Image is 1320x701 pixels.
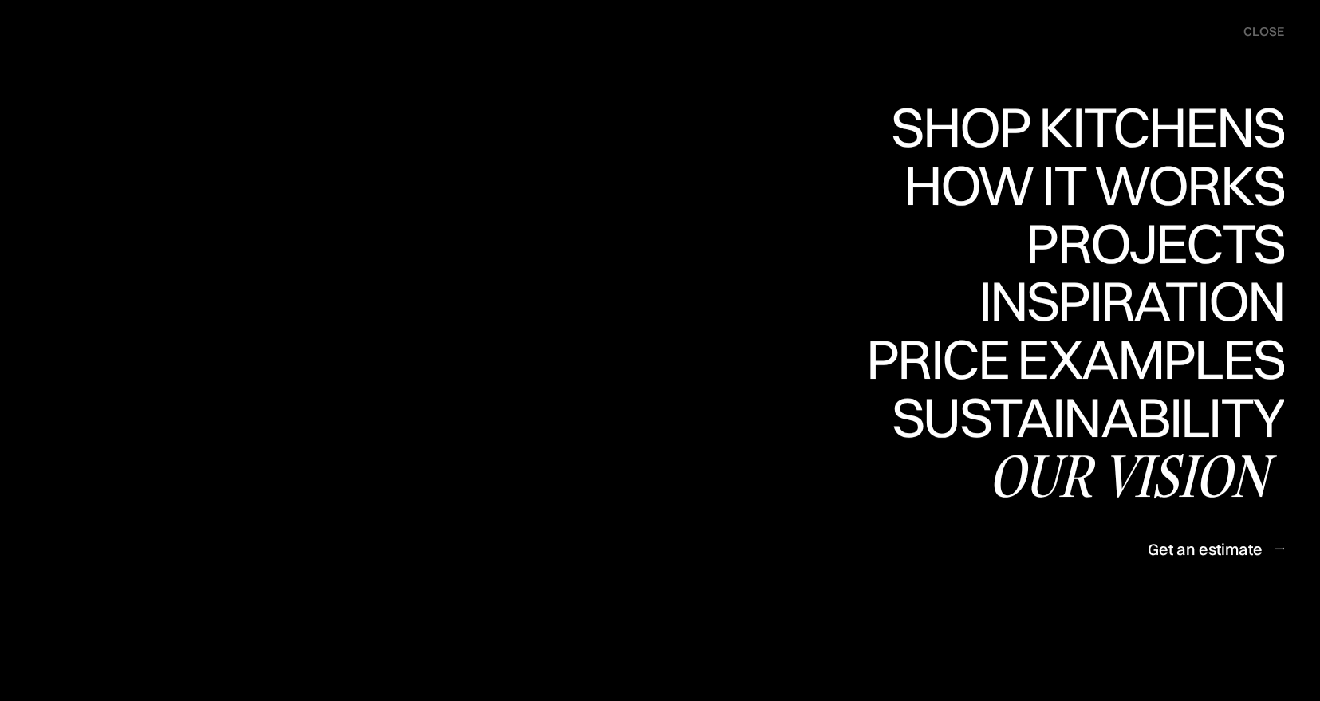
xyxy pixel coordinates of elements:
div: How it works [900,157,1284,213]
div: Projects [1026,271,1284,327]
a: SustainabilitySustainability [878,389,1284,447]
div: menu [1227,16,1284,48]
div: Shop Kitchens [883,99,1284,155]
div: Shop Kitchens [883,155,1284,211]
div: close [1243,23,1284,41]
div: Sustainability [878,445,1284,501]
a: How it worksHow it works [900,157,1284,215]
div: Projects [1026,215,1284,271]
a: Shop KitchensShop Kitchens [883,99,1284,157]
div: Inspiration [956,273,1284,329]
a: Get an estimate [1148,530,1284,569]
div: How it works [900,213,1284,269]
div: Sustainability [878,389,1284,445]
a: Price examplesPrice examples [866,331,1284,389]
a: InspirationInspiration [956,273,1284,331]
div: Get an estimate [1148,538,1263,560]
a: ProjectsProjects [1026,215,1284,274]
a: Our vision [988,447,1284,506]
div: Price examples [866,387,1284,443]
div: Inspiration [956,329,1284,384]
div: Price examples [866,331,1284,387]
div: Our vision [988,447,1284,503]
